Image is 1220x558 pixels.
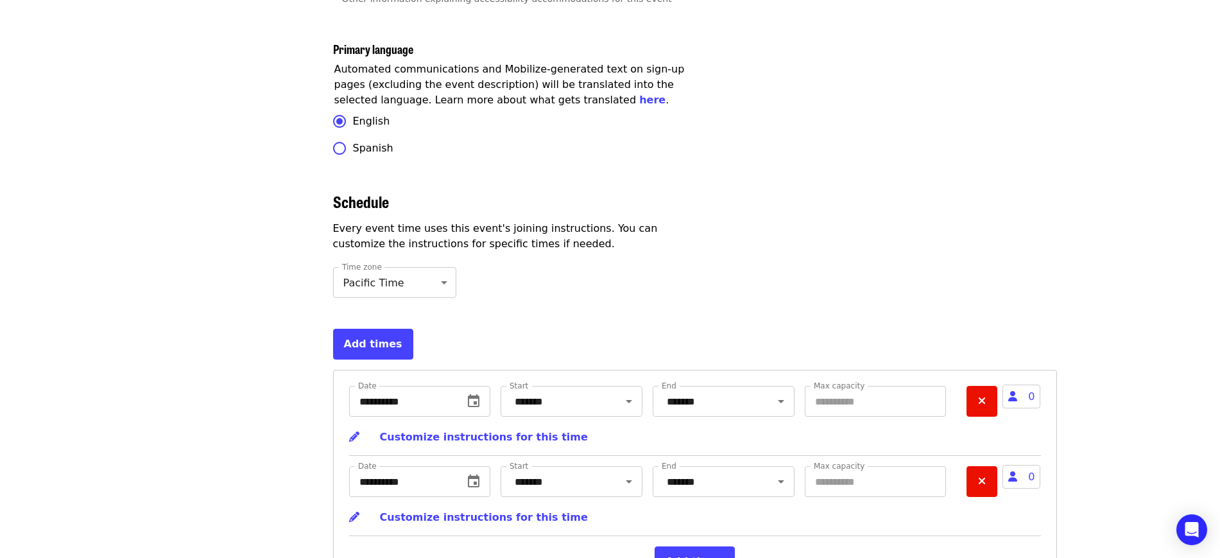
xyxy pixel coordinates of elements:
button: Open [620,473,638,491]
button: change date [458,386,489,417]
label: End [662,382,676,390]
label: Date [358,382,377,390]
div: Pacific Time [333,267,456,298]
label: End [662,462,676,470]
label: Date [358,462,377,470]
i: times icon [978,395,986,407]
span: Customize instructions for this time [380,511,588,523]
label: Start [510,382,528,390]
span: Primary language [333,40,413,57]
i: times icon [978,475,986,487]
button: Open [772,392,790,410]
button: Remove [967,466,997,497]
button: Open [772,473,790,491]
button: Open [620,392,638,410]
input: Max capacity [805,386,947,417]
label: Max capacity [814,462,864,470]
div: Open Intercom Messenger [1176,514,1207,545]
button: Add times [333,329,413,360]
label: Start [510,462,528,470]
label: Max capacity [814,382,864,390]
button: Customize instructions for this time [349,502,588,533]
p: Every event time uses this event's joining instructions. You can customize the instructions for s... [333,221,703,252]
i: user icon [1008,471,1017,483]
span: 0 people currently attending [997,466,1040,487]
button: Customize instructions for this time [349,422,588,453]
a: here [639,94,666,106]
span: 0 people currently attending [997,386,1040,407]
span: Automated communications and Mobilize-generated text on sign-up pages (excluding the event descri... [334,63,685,106]
i: user icon [1008,390,1017,403]
span: Schedule [333,190,389,213]
button: Remove [967,386,997,417]
input: Max capacity [805,466,947,497]
label: Time zone [342,263,382,271]
i: pencil icon [349,431,359,443]
i: pencil icon [349,511,359,523]
span: Customize instructions for this time [380,431,588,443]
button: change date [458,466,489,497]
span: 0 [1002,465,1040,489]
span: Spanish [353,141,393,156]
span: 0 [1002,385,1040,408]
span: English [353,114,390,129]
